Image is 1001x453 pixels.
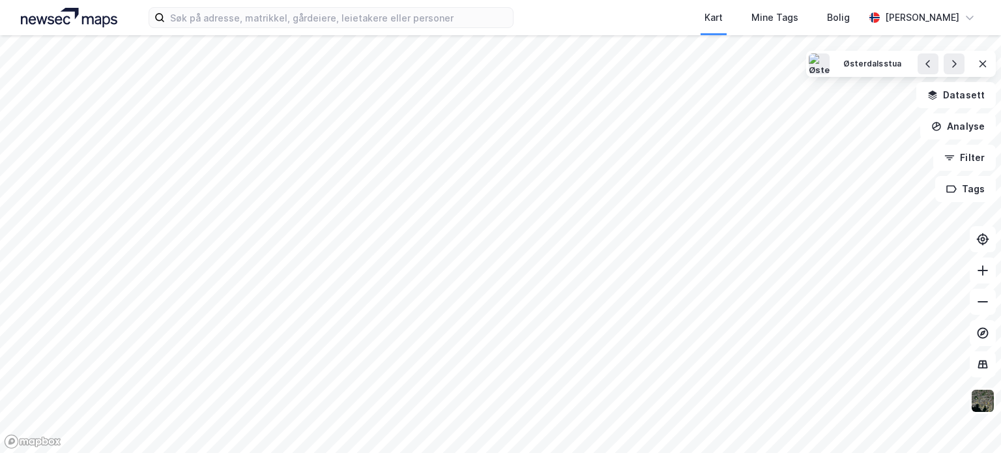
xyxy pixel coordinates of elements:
div: [PERSON_NAME] [885,10,959,25]
div: Mine Tags [751,10,798,25]
div: Kart [704,10,723,25]
div: Kontrollprogram for chat [936,390,1001,453]
button: Tags [935,176,996,202]
div: Østerdalsstua [843,59,901,70]
button: Filter [933,145,996,171]
button: Datasett [916,82,996,108]
input: Søk på adresse, matrikkel, gårdeiere, leietakere eller personer [165,8,513,27]
img: logo.a4113a55bc3d86da70a041830d287a7e.svg [21,8,117,27]
img: Østerdalsstua [809,53,830,74]
button: Østerdalsstua [835,53,910,74]
div: Bolig [827,10,850,25]
img: 9k= [970,388,995,413]
iframe: Chat Widget [936,390,1001,453]
a: Mapbox homepage [4,434,61,449]
button: Analyse [920,113,996,139]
